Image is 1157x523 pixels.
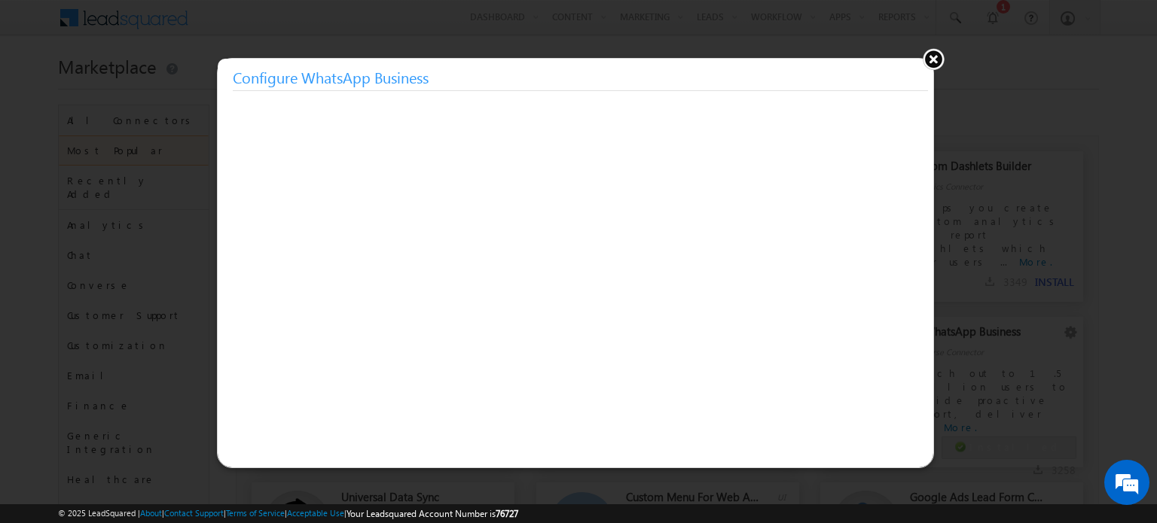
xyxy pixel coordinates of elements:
[496,508,518,519] span: 76727
[205,409,273,430] em: Start Chat
[58,506,518,521] span: © 2025 LeadSquared | | | | |
[287,508,344,518] a: Acceptable Use
[218,91,933,460] iframe: To enrich screen reader interactions, please activate Accessibility in Grammarly extension settings
[346,508,518,519] span: Your Leadsquared Account Number is
[164,508,224,518] a: Contact Support
[226,508,285,518] a: Terms of Service
[78,79,253,99] div: Chat with us now
[140,508,162,518] a: About
[20,139,275,397] textarea: Type your message and hit 'Enter'
[233,64,928,91] h3: Configure WhatsApp Business
[26,79,63,99] img: d_60004797649_company_0_60004797649
[247,8,283,44] div: Minimize live chat window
